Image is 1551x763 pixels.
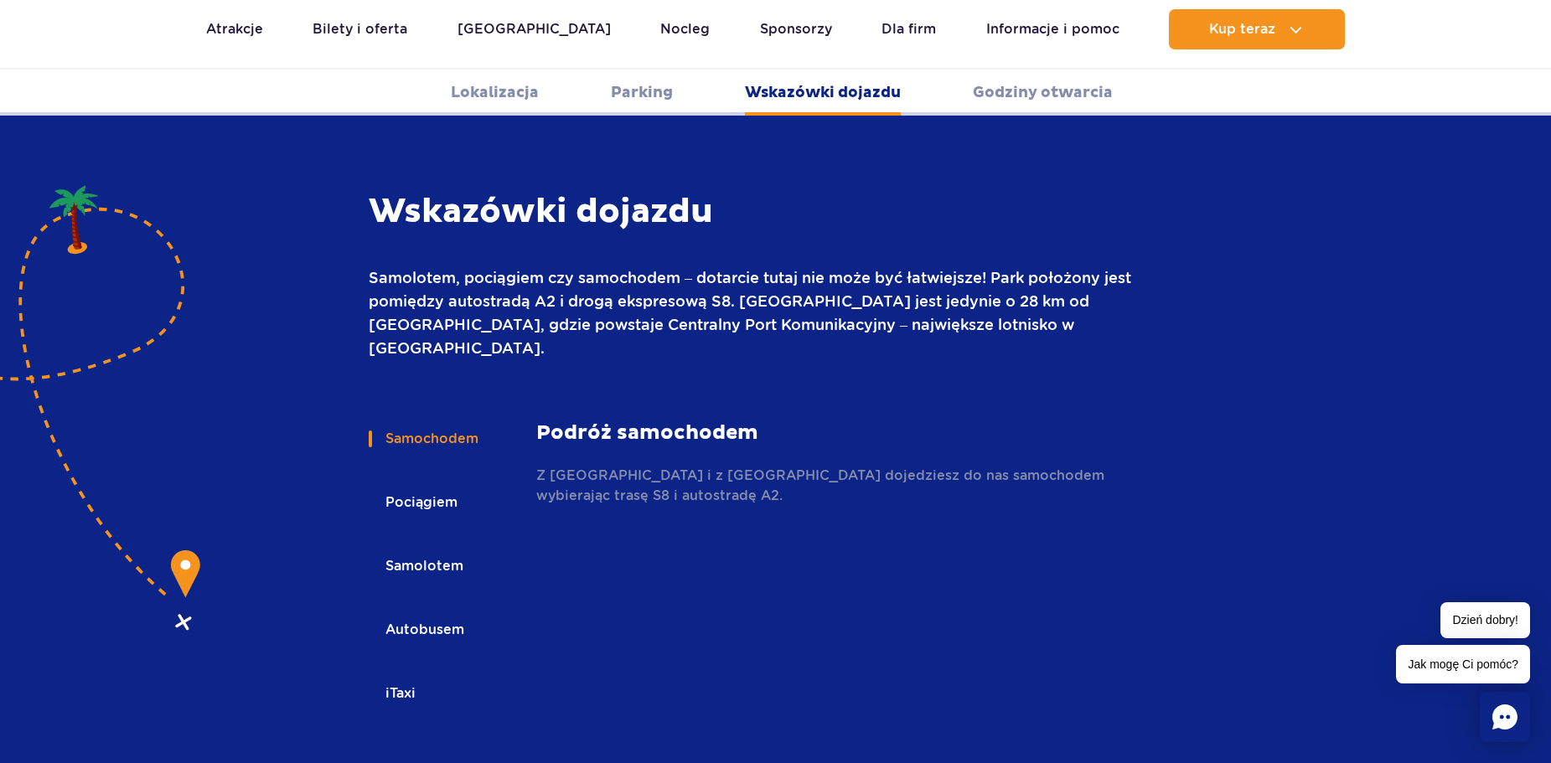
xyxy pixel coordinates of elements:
[760,9,832,49] a: Sponsorzy
[1396,645,1530,683] span: Jak mogę Ci pomóc?
[458,9,611,49] a: [GEOGRAPHIC_DATA]
[660,9,710,49] a: Nocleg
[536,466,1140,506] p: Z [GEOGRAPHIC_DATA] i z [GEOGRAPHIC_DATA] dojedziesz do nas samochodem wybierając trasę S8 i auto...
[881,9,936,49] a: Dla firm
[451,70,539,116] a: Lokalizacja
[369,420,493,457] button: Samochodem
[986,9,1119,49] a: Informacje i pomoc
[1480,692,1530,742] div: Chat
[1440,602,1530,638] span: Dzień dobry!
[369,611,478,648] button: Autobusem
[369,484,472,521] button: Pociągiem
[1209,22,1275,37] span: Kup teraz
[369,266,1140,360] p: Samolotem, pociągiem czy samochodem – dotarcie tutaj nie może być łatwiejsze! Park położony jest ...
[369,548,478,585] button: Samolotem
[1169,9,1345,49] button: Kup teraz
[973,70,1113,116] a: Godziny otwarcia
[206,9,263,49] a: Atrakcje
[745,70,901,116] a: Wskazówki dojazdu
[313,9,407,49] a: Bilety i oferta
[369,191,1140,233] h3: Wskazówki dojazdu
[611,70,673,116] a: Parking
[536,420,1140,446] strong: Podróż samochodem
[369,675,430,712] button: iTaxi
